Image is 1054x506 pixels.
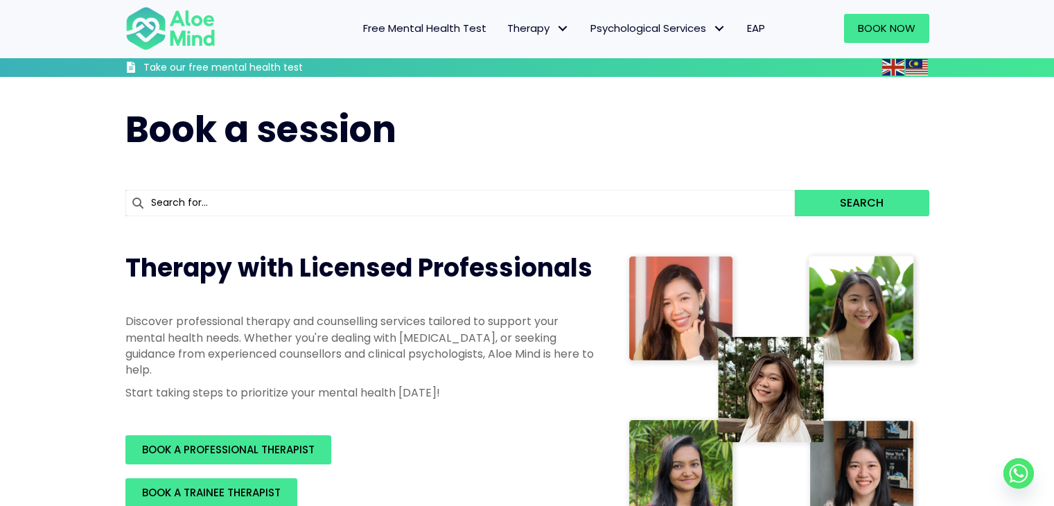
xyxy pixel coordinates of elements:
a: Whatsapp [1003,458,1034,489]
h3: Take our free mental health test [143,61,377,75]
img: Aloe mind Logo [125,6,216,51]
span: Book a session [125,104,396,155]
a: Take our free mental health test [125,61,377,77]
a: TherapyTherapy: submenu [497,14,580,43]
span: EAP [747,21,765,35]
img: en [882,59,904,76]
span: Book Now [858,21,915,35]
a: EAP [737,14,775,43]
span: Psychological Services: submenu [710,19,730,39]
a: English [882,59,906,75]
span: BOOK A PROFESSIONAL THERAPIST [142,442,315,457]
a: Psychological ServicesPsychological Services: submenu [580,14,737,43]
input: Search for... [125,190,796,216]
span: Therapy [507,21,570,35]
span: Psychological Services [590,21,726,35]
a: Book Now [844,14,929,43]
span: Therapy: submenu [553,19,573,39]
span: BOOK A TRAINEE THERAPIST [142,485,281,500]
button: Search [795,190,929,216]
a: BOOK A PROFESSIONAL THERAPIST [125,435,331,464]
span: Therapy with Licensed Professionals [125,250,592,286]
a: Free Mental Health Test [353,14,497,43]
a: Malay [906,59,929,75]
span: Free Mental Health Test [363,21,486,35]
p: Start taking steps to prioritize your mental health [DATE]! [125,385,597,401]
img: ms [906,59,928,76]
nav: Menu [234,14,775,43]
p: Discover professional therapy and counselling services tailored to support your mental health nee... [125,313,597,378]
